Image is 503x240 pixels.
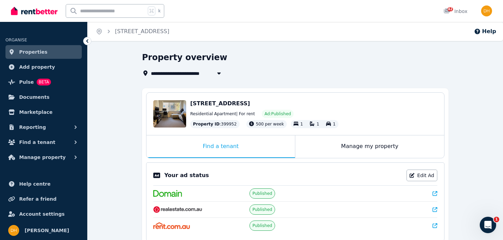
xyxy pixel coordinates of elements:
[19,180,51,188] span: Help centre
[115,28,169,35] a: [STREET_ADDRESS]
[88,22,178,41] nav: Breadcrumb
[153,222,190,229] img: Rent.com.au
[19,153,66,161] span: Manage property
[5,120,82,134] button: Reporting
[11,6,57,16] img: RentBetter
[333,122,336,126] span: 1
[295,135,444,158] div: Manage my property
[19,93,50,101] span: Documents
[5,90,82,104] a: Documents
[5,38,27,42] span: ORGANISE
[146,135,295,158] div: Find a tenant
[153,190,182,197] img: Domain.com.au
[300,122,303,126] span: 1
[317,122,319,126] span: 1
[164,171,209,179] p: Your ad status
[158,8,160,14] span: k
[5,135,82,149] button: Find a tenant
[190,111,255,117] span: Residential Apartment | For rent
[190,100,250,107] span: [STREET_ADDRESS]
[19,48,48,56] span: Properties
[474,27,496,36] button: Help
[19,210,65,218] span: Account settings
[19,78,34,86] span: Pulse
[494,217,499,222] span: 1
[37,79,51,85] span: BETA
[253,223,272,228] span: Published
[481,5,492,16] img: Daniel Hillier
[25,226,69,235] span: [PERSON_NAME]
[19,195,56,203] span: Refer a friend
[19,108,52,116] span: Marketplace
[5,207,82,221] a: Account settings
[19,63,55,71] span: Add property
[5,75,82,89] a: PulseBETA
[448,7,453,11] span: 42
[5,150,82,164] button: Manage property
[265,111,291,117] span: Ad: Published
[153,206,202,213] img: RealEstate.com.au
[480,217,496,233] iframe: Intercom live chat
[19,138,55,146] span: Find a tenant
[5,192,82,206] a: Refer a friend
[5,177,82,191] a: Help centre
[190,120,240,128] div: : 399952
[193,121,220,127] span: Property ID
[5,105,82,119] a: Marketplace
[253,191,272,196] span: Published
[256,122,284,126] span: 500 per week
[443,8,467,15] div: Inbox
[142,52,227,63] h1: Property overview
[5,45,82,59] a: Properties
[5,60,82,74] a: Add property
[8,225,19,236] img: Daniel Hillier
[253,207,272,212] span: Published
[19,123,46,131] span: Reporting
[407,170,437,181] a: Edit Ad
